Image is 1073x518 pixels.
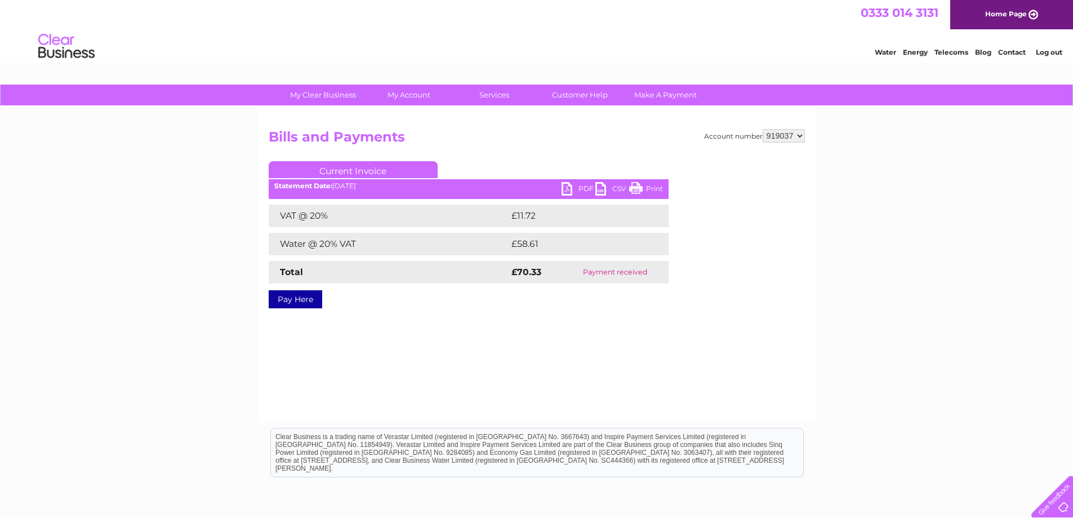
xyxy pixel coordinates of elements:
a: Customer Help [533,85,626,105]
div: Clear Business is a trading name of Verastar Limited (registered in [GEOGRAPHIC_DATA] No. 3667643... [271,6,803,55]
a: Log out [1036,48,1062,56]
a: 0333 014 3131 [861,6,938,20]
a: Make A Payment [619,85,712,105]
a: Water [875,48,896,56]
a: Print [629,182,663,198]
a: Current Invoice [269,161,438,178]
a: Energy [903,48,928,56]
a: Blog [975,48,991,56]
div: Account number [704,129,805,143]
strong: £70.33 [511,267,541,277]
a: My Account [362,85,455,105]
a: PDF [562,182,595,198]
a: Telecoms [934,48,968,56]
td: £11.72 [509,205,643,227]
a: CSV [595,182,629,198]
td: VAT @ 20% [269,205,509,227]
td: Payment received [562,261,668,284]
h2: Bills and Payments [269,129,805,150]
strong: Total [280,267,303,277]
a: My Clear Business [277,85,369,105]
a: Contact [998,48,1026,56]
a: Pay Here [269,290,322,308]
td: £58.61 [509,233,645,255]
img: logo.png [38,29,95,64]
b: Statement Date: [274,181,332,190]
a: Services [448,85,541,105]
td: Water @ 20% VAT [269,233,509,255]
div: [DATE] [269,182,669,190]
